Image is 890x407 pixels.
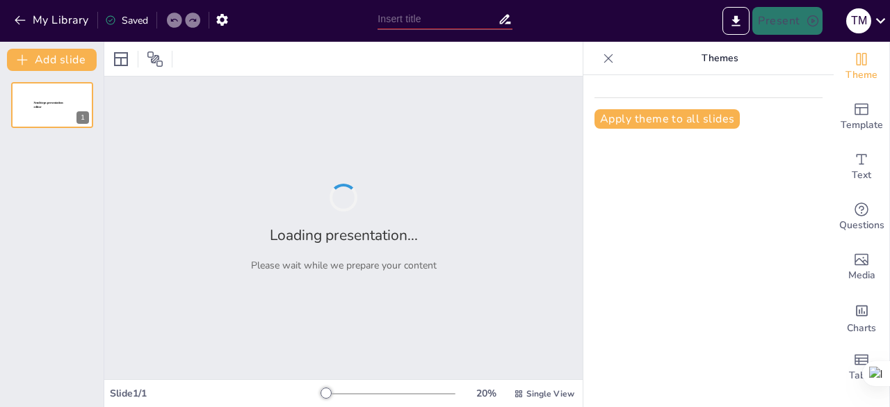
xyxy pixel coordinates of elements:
[110,48,132,70] div: Layout
[834,192,889,242] div: Get real-time input from your audience
[846,8,871,33] div: T M
[11,82,93,128] div: 1
[834,142,889,192] div: Add text boxes
[7,49,97,71] button: Add slide
[849,368,874,383] span: Table
[841,118,883,133] span: Template
[105,14,148,27] div: Saved
[752,7,822,35] button: Present
[846,7,871,35] button: T M
[526,388,574,399] span: Single View
[469,387,503,400] div: 20 %
[594,109,740,129] button: Apply theme to all slides
[110,387,322,400] div: Slide 1 / 1
[620,42,820,75] p: Themes
[270,225,418,245] h2: Loading presentation...
[147,51,163,67] span: Position
[848,268,875,283] span: Media
[722,7,750,35] button: Export to PowerPoint
[378,9,497,29] input: Insert title
[834,342,889,392] div: Add a table
[845,67,877,83] span: Theme
[852,168,871,183] span: Text
[834,42,889,92] div: Change the overall theme
[251,259,437,272] p: Please wait while we prepare your content
[847,321,876,336] span: Charts
[834,292,889,342] div: Add charts and graphs
[76,111,89,124] div: 1
[34,102,63,109] span: Sendsteps presentation editor
[834,92,889,142] div: Add ready made slides
[834,242,889,292] div: Add images, graphics, shapes or video
[839,218,884,233] span: Questions
[10,9,95,31] button: My Library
